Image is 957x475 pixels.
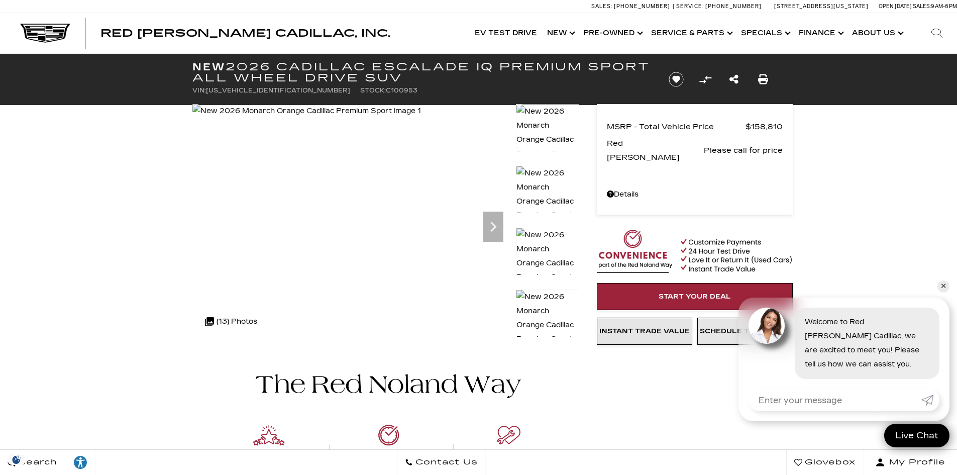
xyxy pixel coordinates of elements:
[921,389,939,411] a: Submit
[192,61,652,83] h1: 2026 Cadillac ESCALADE IQ Premium Sport All Wheel Drive SUV
[516,104,579,175] img: New 2026 Monarch Orange Cadillac Premium Sport image 1
[646,13,736,53] a: Service & Parts
[729,72,738,86] a: Share this New 2026 Cadillac ESCALADE IQ Premium Sport All Wheel Drive SUV
[516,290,579,361] img: New 2026 Monarch Orange Cadillac Premium Sport image 4
[360,87,386,94] span: Stock:
[470,13,542,53] a: EV Test Drive
[200,310,262,334] div: (13) Photos
[597,318,692,345] a: Instant Trade Value
[704,143,783,157] span: Please call for price
[794,13,847,53] a: Finance
[16,455,57,469] span: Search
[659,293,731,301] span: Start Your Deal
[758,72,768,86] a: Print this New 2026 Cadillac ESCALADE IQ Premium Sport All Wheel Drive SUV
[483,212,503,242] div: Next
[607,120,746,134] span: MSRP - Total Vehicle Price
[698,72,713,87] button: Compare Vehicle
[397,450,486,475] a: Contact Us
[607,120,783,134] a: MSRP - Total Vehicle Price $158,810
[192,61,226,73] strong: New
[65,455,95,470] div: Explore your accessibility options
[65,450,96,475] a: Explore your accessibility options
[192,87,206,94] span: VIN:
[890,430,943,441] span: Live Chat
[931,3,957,10] span: 9 AM-6 PM
[864,450,957,475] button: Open user profile menu
[591,3,612,10] span: Sales:
[786,450,864,475] a: Glovebox
[749,308,785,344] img: Agent profile photo
[607,136,704,164] span: Red [PERSON_NAME]
[884,424,949,447] a: Live Chat
[665,71,687,87] button: Save vehicle
[516,166,579,237] img: New 2026 Monarch Orange Cadillac Premium Sport image 2
[516,228,579,299] img: New 2026 Monarch Orange Cadillac Premium Sport image 3
[705,3,762,10] span: [PHONE_NUMBER]
[386,87,417,94] span: C100953
[736,13,794,53] a: Specials
[746,120,783,134] span: $158,810
[607,187,783,202] a: Details
[676,3,704,10] span: Service:
[802,455,856,469] span: Glovebox
[697,318,793,345] a: Schedule Test Drive
[542,13,578,53] a: New
[774,3,869,10] a: [STREET_ADDRESS][US_STATE]
[749,389,921,411] input: Enter your message
[913,3,931,10] span: Sales:
[700,327,790,335] span: Schedule Test Drive
[795,308,939,379] div: Welcome to Red [PERSON_NAME] Cadillac, we are excited to meet you! Please tell us how we can assi...
[20,24,70,43] img: Cadillac Dark Logo with Cadillac White Text
[206,87,350,94] span: [US_VEHICLE_IDENTIFICATION_NUMBER]
[5,454,28,465] section: Click to Open Cookie Consent Modal
[607,136,783,164] a: Red [PERSON_NAME] Please call for price
[100,27,390,39] span: Red [PERSON_NAME] Cadillac, Inc.
[614,3,670,10] span: [PHONE_NUMBER]
[591,4,673,9] a: Sales: [PHONE_NUMBER]
[597,283,793,310] a: Start Your Deal
[879,3,912,10] span: Open [DATE]
[599,327,690,335] span: Instant Trade Value
[578,13,646,53] a: Pre-Owned
[885,455,945,469] span: My Profile
[5,454,28,465] img: Opt-Out Icon
[100,28,390,38] a: Red [PERSON_NAME] Cadillac, Inc.
[847,13,907,53] a: About Us
[192,104,421,118] img: New 2026 Monarch Orange Cadillac Premium Sport image 1
[673,4,764,9] a: Service: [PHONE_NUMBER]
[413,455,478,469] span: Contact Us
